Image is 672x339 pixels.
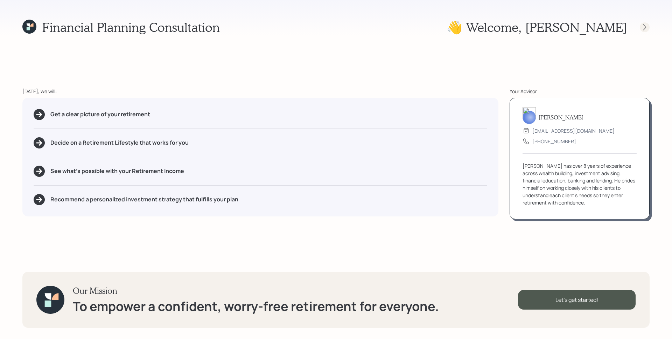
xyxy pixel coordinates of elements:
h5: Get a clear picture of your retirement [50,111,150,118]
h1: Financial Planning Consultation [42,20,220,35]
h5: See what's possible with your Retirement Income [50,168,184,174]
div: [EMAIL_ADDRESS][DOMAIN_NAME] [532,127,615,134]
h5: Recommend a personalized investment strategy that fulfills your plan [50,196,238,203]
h3: Our Mission [73,286,439,296]
img: james-distasi-headshot.png [523,107,536,124]
h5: Decide on a Retirement Lifestyle that works for you [50,139,189,146]
h1: To empower a confident, worry-free retirement for everyone. [73,299,439,314]
div: [PHONE_NUMBER] [532,138,576,145]
div: [DATE], we will: [22,88,498,95]
div: [PERSON_NAME] has over 8 years of experience across wealth building, investment advising, financi... [523,162,637,206]
h1: 👋 Welcome , [PERSON_NAME] [447,20,627,35]
h5: [PERSON_NAME] [539,114,583,120]
div: Let's get started! [518,290,636,310]
div: Your Advisor [510,88,650,95]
